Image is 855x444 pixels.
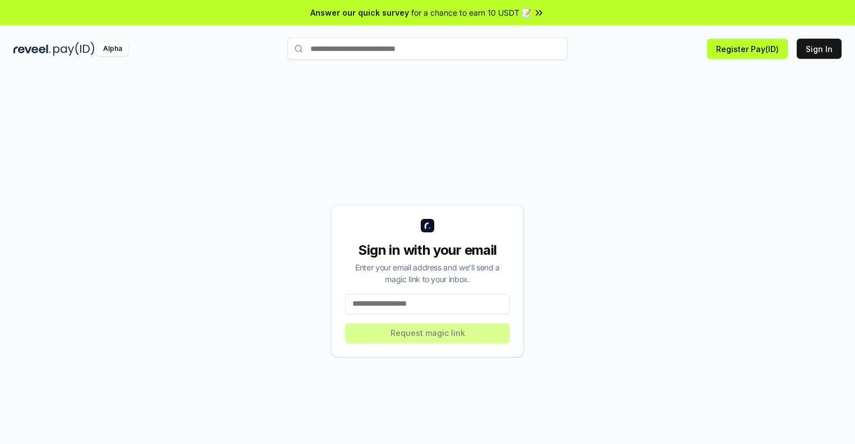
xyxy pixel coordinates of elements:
button: Sign In [797,39,842,59]
img: pay_id [53,42,95,56]
button: Register Pay(ID) [707,39,788,59]
div: Alpha [97,42,128,56]
img: reveel_dark [13,42,51,56]
div: Sign in with your email [345,241,510,259]
div: Enter your email address and we’ll send a magic link to your inbox. [345,261,510,285]
img: logo_small [421,219,434,232]
span: for a chance to earn 10 USDT 📝 [411,7,531,18]
span: Answer our quick survey [310,7,409,18]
